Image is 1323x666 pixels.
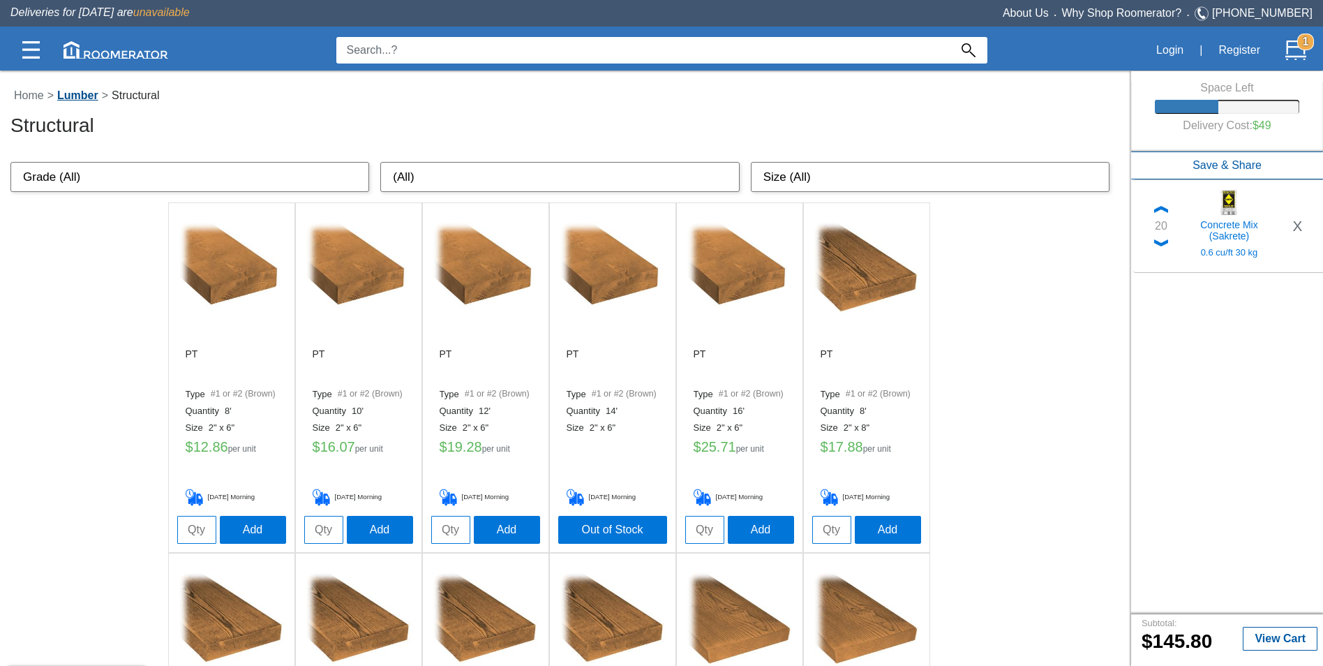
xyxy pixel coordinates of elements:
a: Home [10,89,47,101]
label: #1 or #2 (Brown) [846,389,911,400]
label: #1 or #2 (Brown) [211,389,276,400]
label: $ [313,439,320,454]
img: Delivery_Cart.png [186,489,208,506]
label: $49 [1253,119,1271,132]
label: $ [1142,631,1153,653]
img: /app/images/Buttons/favicon.jpg [306,222,411,327]
label: per unit [355,445,383,454]
h5: 0.6 cu/ft 30 kg [1185,247,1273,258]
h5: [DATE] Morning [694,489,786,506]
label: 2" x 6" [717,422,748,434]
h5: Concrete Mix (Sakrete) [1185,216,1273,242]
label: > [102,87,108,104]
label: #1 or #2 (Brown) [719,389,784,400]
h6: PT [186,348,198,383]
button: Add [855,516,921,544]
label: Quantity [821,406,860,417]
button: Save & Share [1131,151,1323,179]
button: X [1284,214,1311,237]
button: Add [220,516,286,544]
label: 8' [225,406,237,417]
img: Up_Chevron.png [1154,206,1168,213]
label: $ [694,439,701,454]
img: /app/images/Buttons/favicon.jpg [179,222,284,327]
img: Search_Icon.svg [962,43,976,57]
small: Subtotal: [1142,618,1177,628]
label: per unit [228,445,256,454]
label: 16' [733,406,750,417]
label: Type [186,389,211,400]
label: Quantity [313,406,352,417]
b: 145.80 [1142,630,1212,652]
label: #1 or #2 (Brown) [465,389,530,400]
div: 20 [1155,218,1167,235]
input: Qty [812,516,851,544]
label: 2" x 6" [590,422,621,434]
button: View Cart [1243,627,1317,651]
span: Deliveries for [DATE] are [10,6,190,18]
h3: Structural [10,110,1128,137]
label: Size [694,422,717,434]
a: Lumber [54,89,102,101]
label: Type [567,389,592,400]
b: View Cart [1255,632,1306,644]
h5: 19.28 [440,439,532,460]
img: Delivery_Cart.png [821,489,843,506]
img: Delivery_Cart.png [694,489,716,506]
h6: PT [440,348,452,383]
label: Size [313,422,336,434]
label: 2" x 8" [844,422,875,434]
img: 10120002_sm.jpg [1215,188,1243,216]
label: Quantity [440,406,479,417]
a: Why Shop Roomerator? [1062,7,1182,19]
label: 14' [606,406,623,417]
label: Type [821,389,846,400]
label: $ [440,439,447,454]
div: | [1191,35,1211,66]
h5: 25.71 [694,439,786,460]
label: Structural [108,87,163,104]
label: Size [567,422,590,434]
img: roomerator-logo.svg [63,41,168,59]
h5: 16.07 [313,439,405,460]
label: per unit [482,445,510,454]
button: Add [728,516,794,544]
h6: PT [567,348,579,383]
h5: [DATE] Morning [440,489,532,506]
img: /app/images/Buttons/favicon.jpg [814,222,919,327]
img: Delivery_Cart.png [440,489,462,506]
label: 2" x 6" [336,422,367,434]
a: Concrete Mix (Sakrete)0.6 cu/ft 30 kg [1174,188,1284,264]
label: Quantity [694,406,733,417]
h5: 12.86 [186,439,278,460]
label: Quantity [186,406,225,417]
label: 12' [479,406,496,417]
img: Telephone.svg [1195,5,1212,22]
img: Down_Chevron.png [1154,239,1168,246]
h5: [DATE] Morning [821,489,913,506]
label: #1 or #2 (Brown) [338,389,403,400]
label: $ [821,439,828,454]
label: 2" x 6" [463,422,494,434]
h6: PT [313,348,325,383]
h5: [DATE] Morning [567,489,659,506]
label: Size [821,422,844,434]
span: unavailable [133,6,190,18]
img: /app/images/Buttons/favicon.jpg [687,222,792,327]
h6: PT [821,348,833,383]
button: Add [347,516,413,544]
label: Size [440,422,463,434]
input: Qty [431,516,470,544]
span: • [1181,12,1195,18]
h5: 17.88 [821,439,913,460]
a: [PHONE_NUMBER] [1212,7,1313,19]
strong: 1 [1297,34,1314,50]
img: /app/images/Buttons/favicon.jpg [560,222,665,327]
h6: Space Left [1155,82,1299,94]
a: About Us [1003,7,1049,19]
input: Qty [304,516,343,544]
label: per unit [736,445,764,454]
img: Categories.svg [22,41,40,59]
label: per unit [863,445,891,454]
button: Add [474,516,540,544]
